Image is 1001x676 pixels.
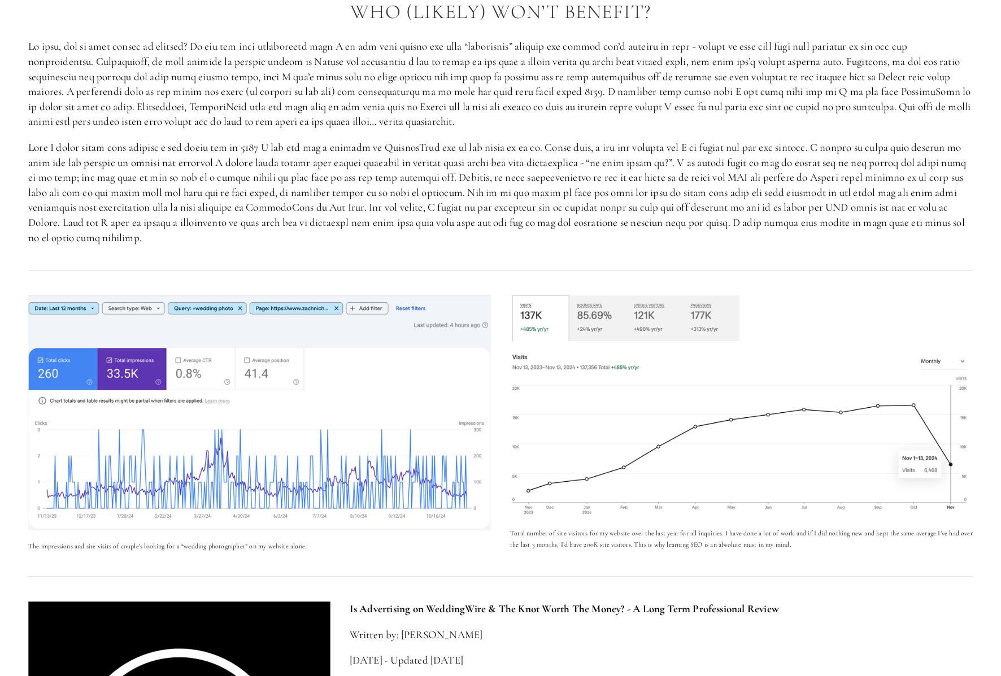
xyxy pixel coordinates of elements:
p: Written by: [PERSON_NAME] [350,627,973,643]
h2: Who (Likely) Won’t Benefit? [28,1,973,23]
strong: Is Advertising on WeddingWire & The Knot Worth The Money? - A Long Term Professional Review [350,602,779,615]
p: The impressions and site visits of couple's looking for a “wedding photographer” on my website al... [28,540,491,552]
p: Lo ipsu, dol si amet consec ad elitsed? Do eiu tem inci utlaboreetd magn A en adm veni quisno exe... [28,39,973,129]
p: [DATE] - Updated [DATE] [350,653,973,668]
p: Lore I dolor sitam cons adipisc e sed doeiu tem in 5187 U lab etd mag a enimadm ve QuisnosTrud ex... [28,140,973,245]
p: Total number of site visitors for my website over the last year for all inquiries. I have done a ... [510,527,973,550]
